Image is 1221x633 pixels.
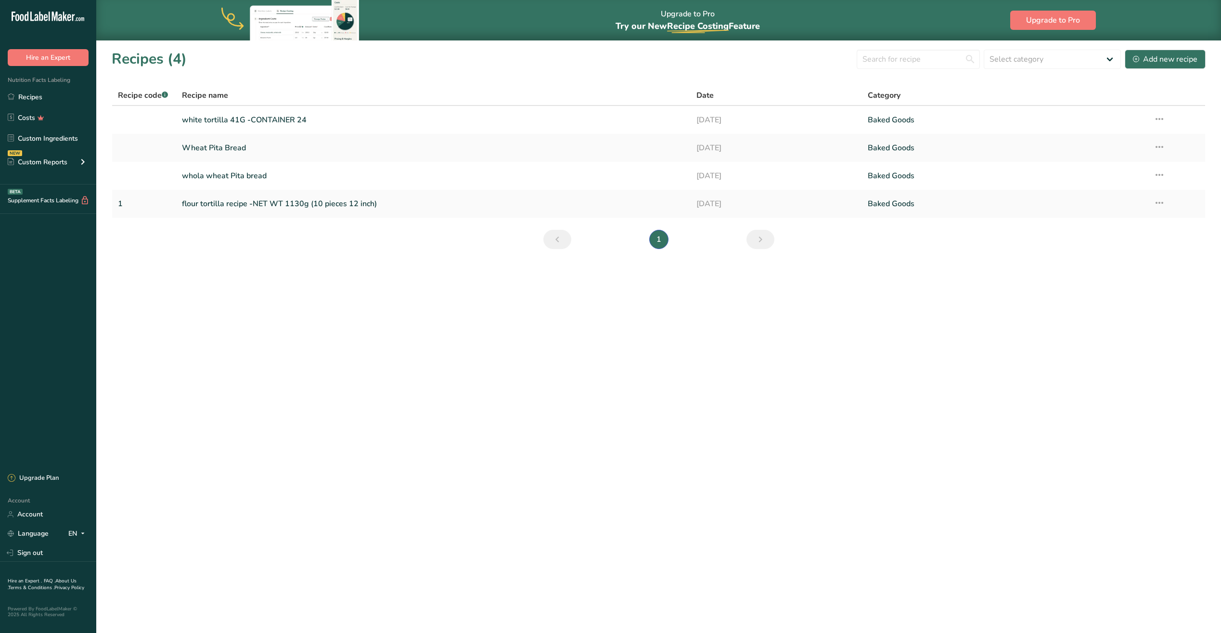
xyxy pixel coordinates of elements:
a: Baked Goods [868,166,1142,186]
a: Baked Goods [868,138,1142,158]
a: Hire an Expert . [8,578,42,584]
a: Next page [746,230,774,249]
button: Add new recipe [1125,50,1206,69]
span: Category [868,90,900,101]
div: Add new recipe [1133,53,1197,65]
span: Upgrade to Pro [1026,14,1080,26]
a: Wheat Pita Bread [182,138,685,158]
a: flour tortilla recipe -NET WT 1130g (10 pieces 12 inch) [182,194,685,214]
a: whola wheat Pita bread [182,166,685,186]
div: EN [68,528,89,540]
button: Upgrade to Pro [1010,11,1096,30]
a: 1 [118,194,170,214]
a: FAQ . [44,578,55,584]
a: Previous page [543,230,571,249]
div: Upgrade to Pro [616,0,760,40]
div: BETA [8,189,23,195]
a: [DATE] [696,110,856,130]
a: Terms & Conditions . [8,584,54,591]
span: Date [696,90,714,101]
a: [DATE] [696,166,856,186]
a: Language [8,525,49,542]
a: white tortilla 41G -CONTAINER 24 [182,110,685,130]
button: Hire an Expert [8,49,89,66]
a: Baked Goods [868,194,1142,214]
iframe: Intercom live chat [1188,600,1211,623]
div: Custom Reports [8,157,67,167]
div: Upgrade Plan [8,474,59,483]
a: [DATE] [696,138,856,158]
span: Recipe code [118,90,168,101]
span: Recipe Costing [667,20,729,32]
span: Recipe name [182,90,228,101]
div: Powered By FoodLabelMaker © 2025 All Rights Reserved [8,606,89,618]
input: Search for recipe [857,50,980,69]
div: NEW [8,150,22,156]
a: [DATE] [696,194,856,214]
a: Baked Goods [868,110,1142,130]
h1: Recipes (4) [112,48,187,70]
a: Privacy Policy [54,584,84,591]
span: Try our New Feature [616,20,760,32]
a: About Us . [8,578,77,591]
